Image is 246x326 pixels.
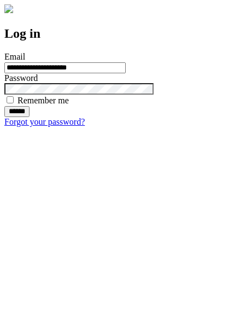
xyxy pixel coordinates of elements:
img: logo-4e3dc11c47720685a147b03b5a06dd966a58ff35d612b21f08c02c0306f2b779.png [4,4,13,13]
label: Password [4,73,38,83]
h2: Log in [4,26,242,41]
label: Remember me [17,96,69,105]
a: Forgot your password? [4,117,85,126]
label: Email [4,52,25,61]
